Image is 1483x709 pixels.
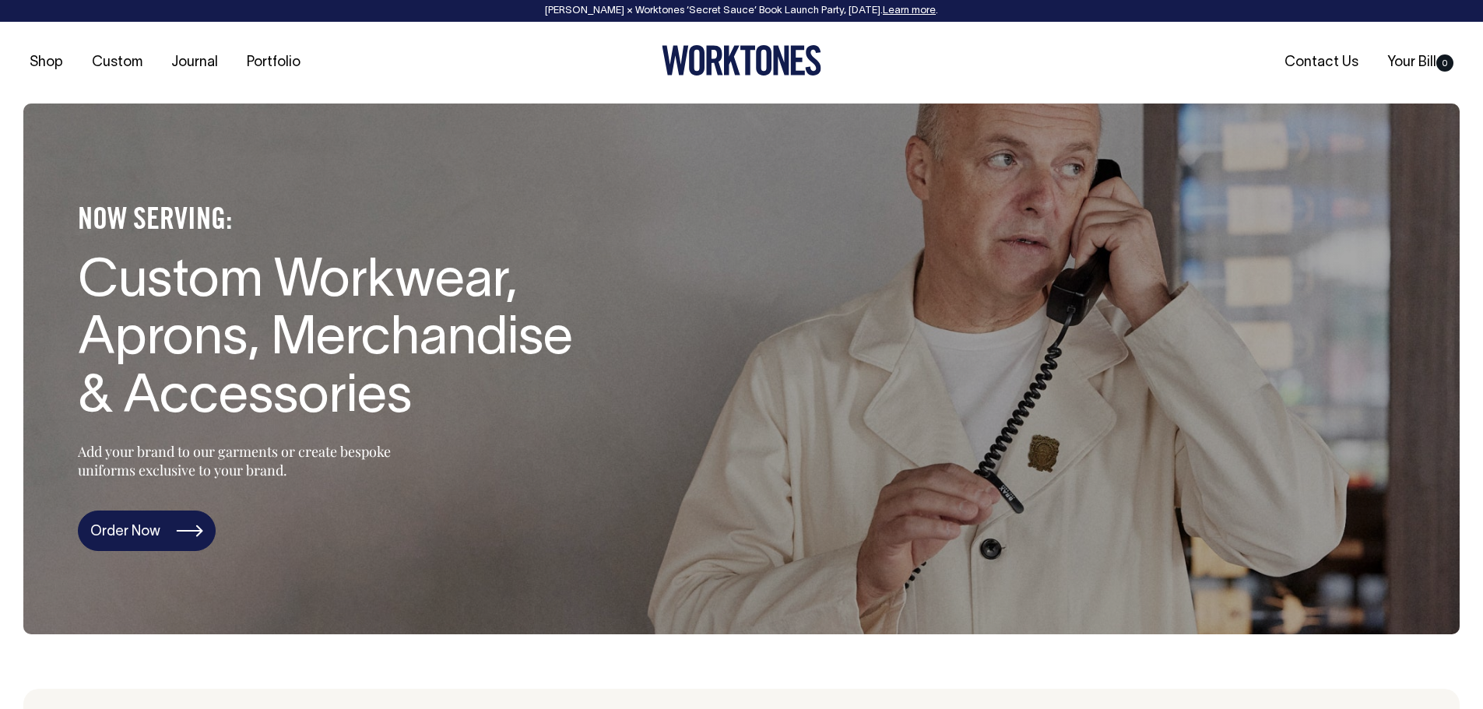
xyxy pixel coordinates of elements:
h4: NOW SERVING: [78,203,584,238]
a: Portfolio [241,50,307,75]
div: [PERSON_NAME] × Worktones ‘Secret Sauce’ Book Launch Party, [DATE]. . [16,5,1467,16]
a: Order Now [78,511,216,551]
p: Add your brand to our garments or create bespoke uniforms exclusive to your brand. [78,442,428,479]
h1: Custom Workwear, Aprons, Merchandise & Accessories [78,254,584,428]
a: Journal [165,50,224,75]
a: Your Bill0 [1381,50,1460,75]
a: Custom [86,50,149,75]
a: Learn more [883,6,936,16]
a: Contact Us [1278,50,1365,75]
span: 0 [1436,54,1453,72]
a: Shop [23,50,69,75]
